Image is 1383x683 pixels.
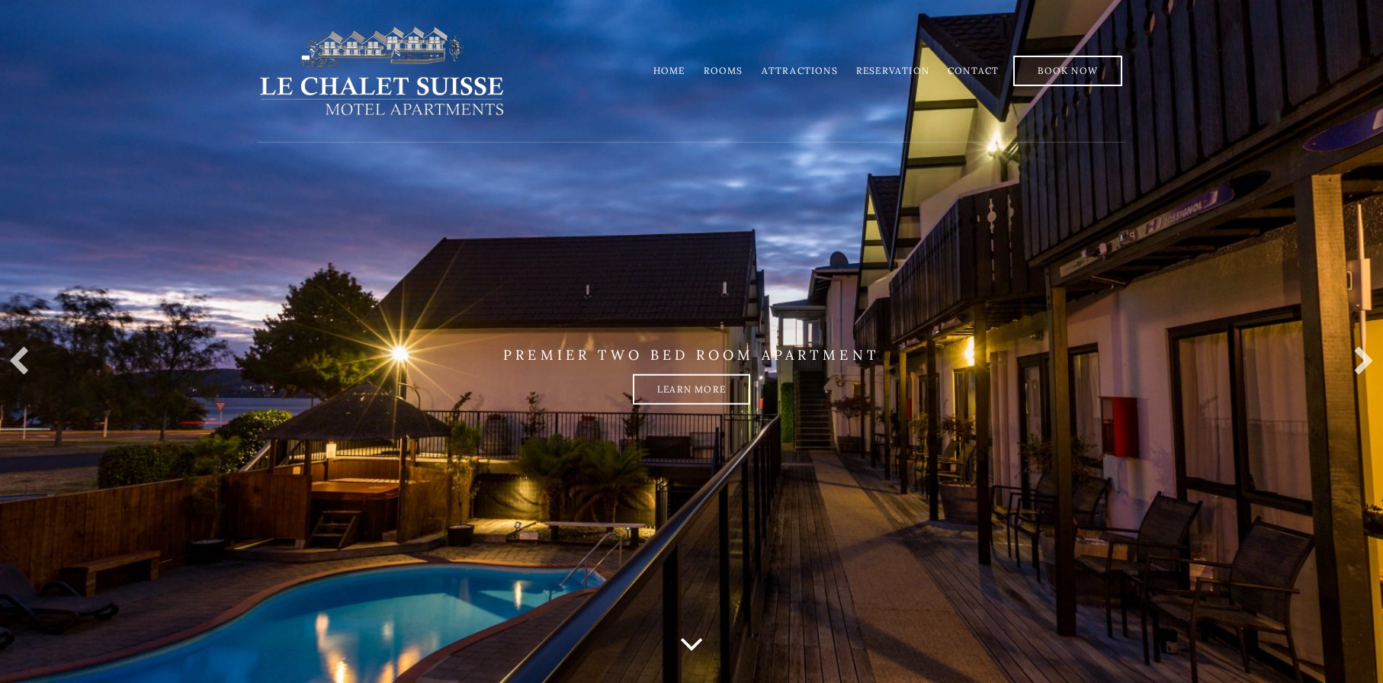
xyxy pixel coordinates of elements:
[257,347,1126,364] p: PREMIER TWO BED ROOM APARTMENT
[653,65,685,76] a: Home
[762,65,838,76] a: Attractions
[633,374,750,405] a: Learn more
[856,65,929,76] a: Reservation
[948,65,999,76] a: Contact
[257,25,506,117] img: lechaletsuisse
[1013,56,1122,86] a: Book Now
[704,65,743,76] a: Rooms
